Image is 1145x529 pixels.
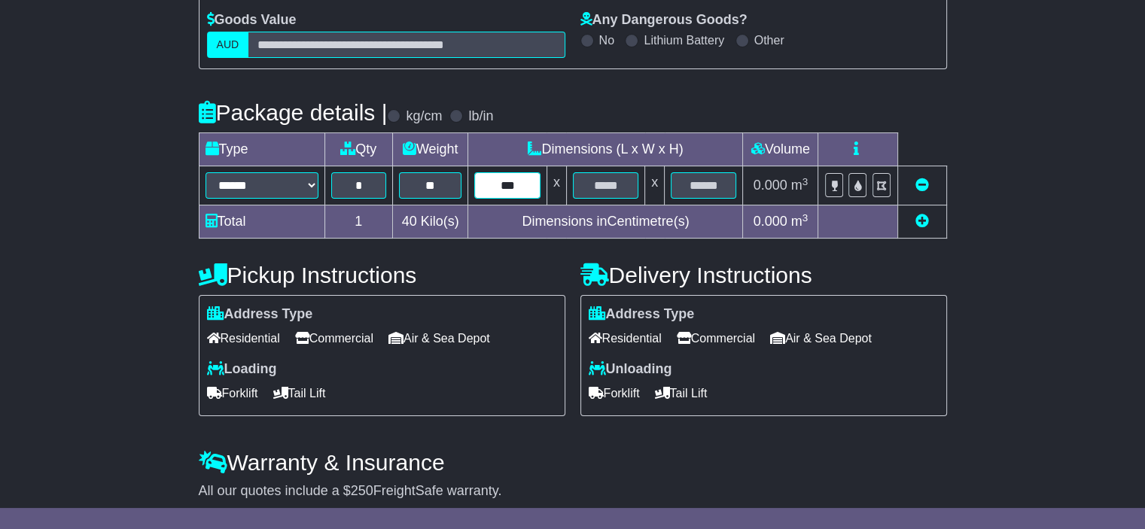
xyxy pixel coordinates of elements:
[388,327,490,350] span: Air & Sea Depot
[199,450,947,475] h4: Warranty & Insurance
[199,263,565,287] h4: Pickup Instructions
[207,361,277,378] label: Loading
[589,327,662,350] span: Residential
[655,382,708,405] span: Tail Lift
[406,108,442,125] label: kg/cm
[207,382,258,405] span: Forklift
[468,108,493,125] label: lb/in
[915,214,929,229] a: Add new item
[324,133,392,166] td: Qty
[580,12,748,29] label: Any Dangerous Goods?
[791,214,809,229] span: m
[392,205,468,239] td: Kilo(s)
[743,133,818,166] td: Volume
[402,214,417,229] span: 40
[392,133,468,166] td: Weight
[199,133,324,166] td: Type
[351,483,373,498] span: 250
[207,12,297,29] label: Goods Value
[802,176,809,187] sup: 3
[199,205,324,239] td: Total
[589,306,695,323] label: Address Type
[547,166,566,205] td: x
[273,382,326,405] span: Tail Lift
[468,205,743,239] td: Dimensions in Centimetre(s)
[802,212,809,223] sup: 3
[754,33,784,47] label: Other
[199,100,388,125] h4: Package details |
[295,327,373,350] span: Commercial
[589,361,672,378] label: Unloading
[468,133,743,166] td: Dimensions (L x W x H)
[791,178,809,193] span: m
[324,205,392,239] td: 1
[644,33,724,47] label: Lithium Battery
[199,483,947,500] div: All our quotes include a $ FreightSafe warranty.
[589,382,640,405] span: Forklift
[754,214,787,229] span: 0.000
[580,263,947,287] h4: Delivery Instructions
[770,327,872,350] span: Air & Sea Depot
[207,327,280,350] span: Residential
[207,306,313,323] label: Address Type
[754,178,787,193] span: 0.000
[915,178,929,193] a: Remove this item
[599,33,614,47] label: No
[207,32,249,58] label: AUD
[677,327,755,350] span: Commercial
[645,166,665,205] td: x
